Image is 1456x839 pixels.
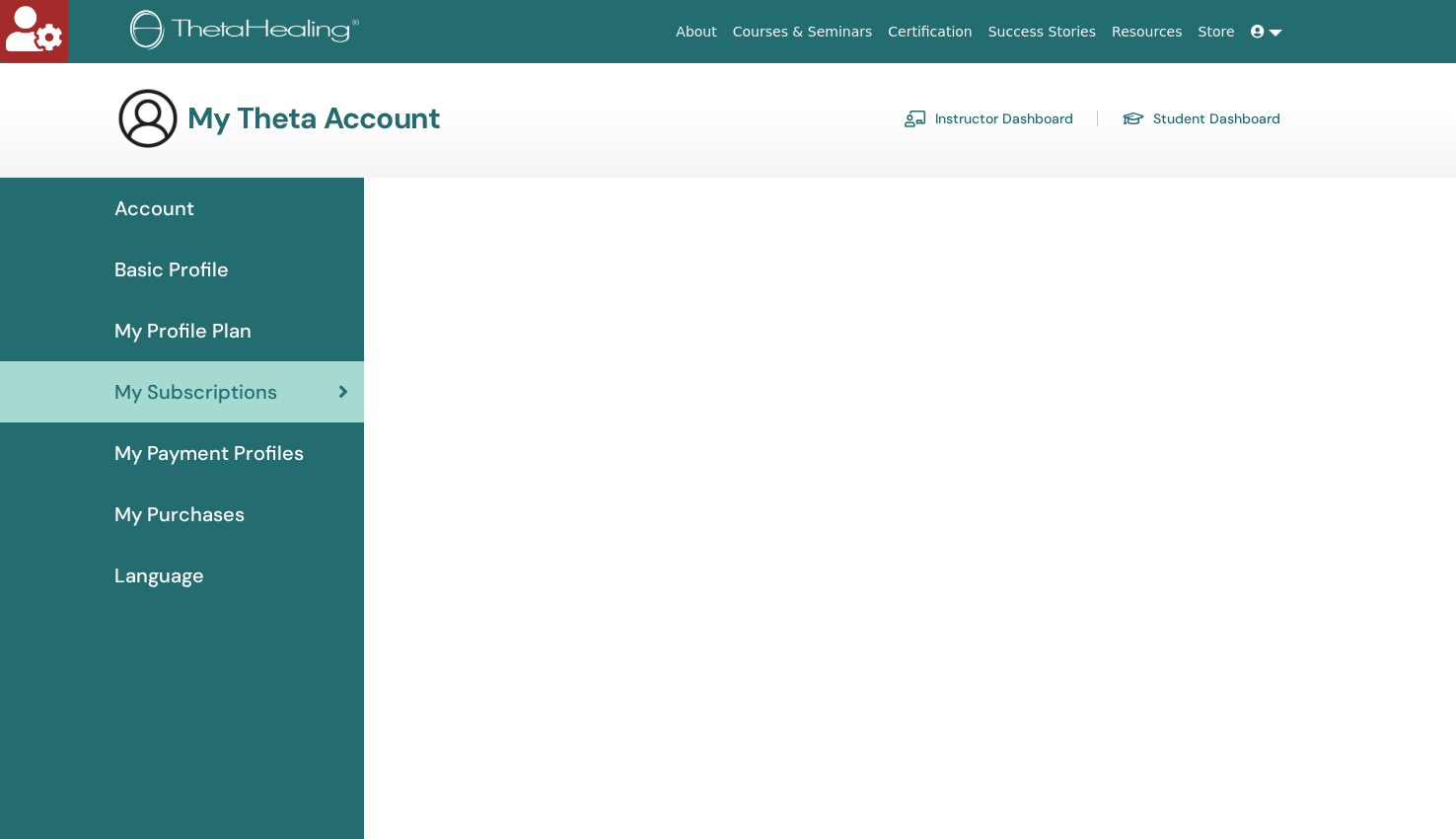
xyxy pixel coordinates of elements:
img: graduation-cap.svg [1122,111,1145,127]
span: Language [114,561,204,590]
span: My Subscriptions [114,377,277,407]
h3: My Theta Account [187,101,440,136]
a: About [668,14,724,50]
a: Resources [1104,14,1191,50]
a: Student Dashboard [1122,103,1280,134]
a: Store [1191,14,1243,50]
img: chalkboard-teacher.svg [904,110,927,127]
a: Certification [880,14,980,50]
a: Success Stories [981,14,1104,50]
a: Instructor Dashboard [904,103,1073,134]
img: generic-user-icon.jpg [116,87,180,150]
a: Courses & Seminars [725,14,881,50]
span: My Purchases [114,499,245,529]
span: My Profile Plan [114,316,252,345]
img: logo.png [130,10,366,54]
span: Basic Profile [114,255,229,284]
span: My Payment Profiles [114,438,304,468]
span: Account [114,193,194,223]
